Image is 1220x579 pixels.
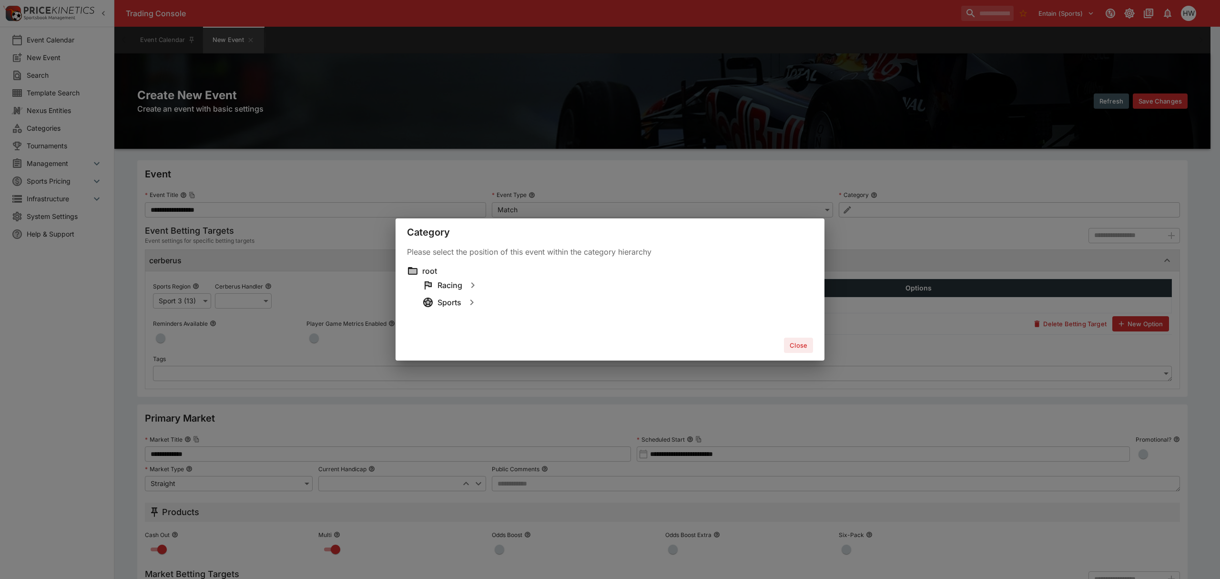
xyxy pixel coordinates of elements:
[407,246,813,258] p: Please select the position of this event within the category hierarchy
[422,266,437,276] h6: root
[437,298,461,308] h6: Sports
[784,338,813,353] button: Close
[396,218,824,246] div: Category
[437,280,462,290] h6: Racing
